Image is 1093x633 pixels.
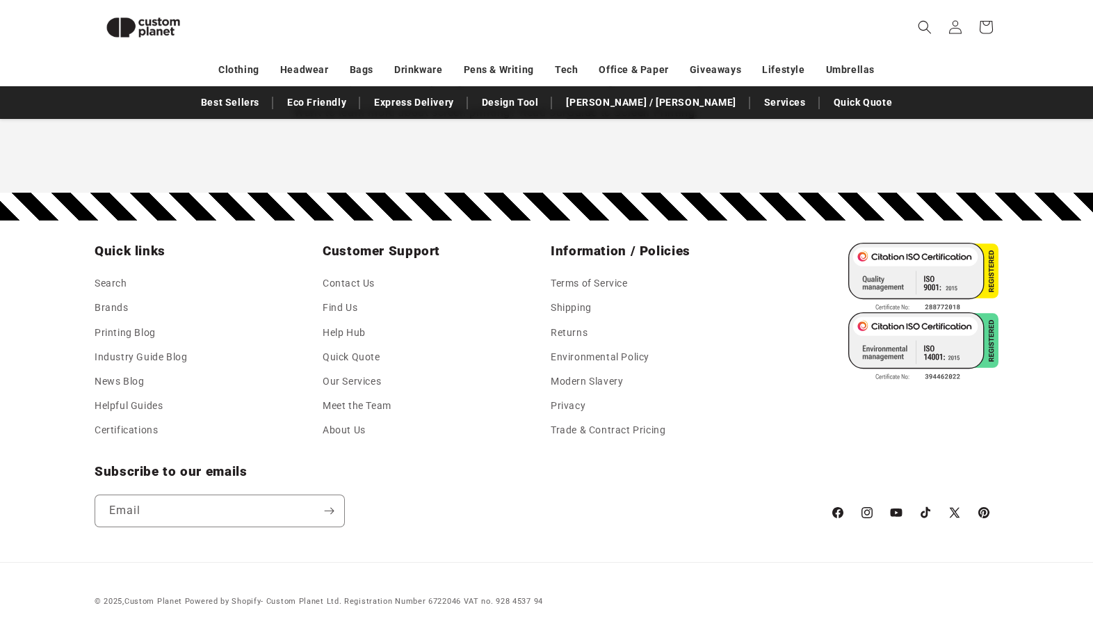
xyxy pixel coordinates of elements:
a: Helpful Guides [95,394,163,418]
a: Search [95,275,127,296]
a: Brands [95,296,129,320]
h2: Information / Policies [551,243,770,259]
img: Custom Planet [95,6,192,49]
a: Services [757,90,813,115]
img: ISO 9001 Certified [848,243,998,312]
a: Eco Friendly [280,90,353,115]
a: Contact Us [323,275,375,296]
a: Powered by Shopify [185,597,261,606]
a: Express Delivery [367,90,461,115]
button: Subscribe [314,495,344,527]
a: Clothing [218,58,259,82]
img: ISO 14001 Certified [848,312,998,382]
a: Printing Blog [95,321,156,345]
a: Quick Quote [323,345,380,369]
a: Find Us [323,296,357,320]
a: Quick Quote [827,90,900,115]
a: Headwear [280,58,329,82]
a: Industry Guide Blog [95,345,187,369]
a: Help Hub [323,321,366,345]
h2: Customer Support [323,243,542,259]
a: News Blog [95,369,144,394]
h2: Subscribe to our emails [95,463,816,480]
a: Best Sellers [194,90,266,115]
a: Environmental Policy [551,345,649,369]
summary: Search [909,12,940,42]
a: About Us [323,418,366,442]
a: Lifestyle [762,58,804,82]
a: Drinkware [394,58,442,82]
a: Privacy [551,394,585,418]
a: Office & Paper [599,58,668,82]
a: Pens & Writing [464,58,534,82]
a: Our Services [323,369,381,394]
a: Meet the Team [323,394,391,418]
a: Terms of Service [551,275,628,296]
a: Certifications [95,418,158,442]
a: Giveaways [690,58,741,82]
small: - Custom Planet Ltd. Registration Number 6722046 VAT no. 928 4537 94 [185,597,543,606]
h2: Quick links [95,243,314,259]
a: Bags [350,58,373,82]
a: Trade & Contract Pricing [551,418,665,442]
small: © 2025, [95,597,182,606]
a: Modern Slavery [551,369,623,394]
a: [PERSON_NAME] / [PERSON_NAME] [559,90,743,115]
iframe: Chat Widget [861,483,1093,633]
a: Shipping [551,296,592,320]
a: Tech [555,58,578,82]
a: Design Tool [475,90,546,115]
a: Umbrellas [826,58,875,82]
a: Returns [551,321,588,345]
a: Custom Planet [124,597,182,606]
